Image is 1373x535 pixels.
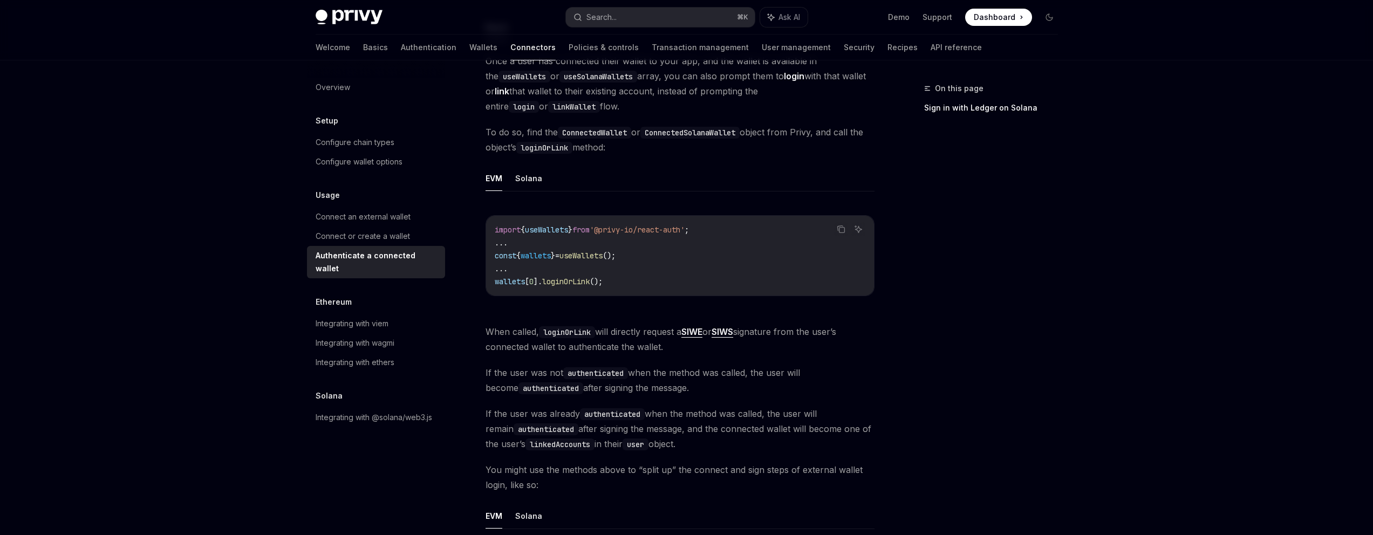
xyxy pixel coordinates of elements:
a: Integrating with ethers [307,353,445,372]
code: linkWallet [548,101,600,113]
span: { [516,251,521,260]
a: Sign in with Ledger on Solana [924,99,1067,116]
span: } [568,225,572,235]
div: Integrating with wagmi [316,337,394,349]
a: Integrating with @solana/web3.js [307,408,445,427]
div: Overview [316,81,350,94]
span: wallets [495,277,525,286]
span: (); [590,277,603,286]
strong: login [784,71,804,81]
button: Solana [515,166,542,191]
a: SIWS [712,326,733,338]
h5: Solana [316,389,343,402]
a: Security [844,35,875,60]
a: Integrating with viem [307,314,445,333]
div: Configure chain types [316,136,394,149]
code: useSolanaWallets [559,71,637,83]
span: '@privy-io/react-auth' [590,225,685,235]
a: Configure wallet options [307,152,445,172]
h5: Ethereum [316,296,352,308]
span: [ [525,277,529,286]
span: } [551,251,555,260]
a: Basics [363,35,388,60]
span: from [572,225,590,235]
a: Demo [888,12,910,23]
span: useWallets [559,251,603,260]
a: Recipes [887,35,918,60]
code: authenticated [518,382,583,394]
span: useWallets [525,225,568,235]
button: Ask AI [851,222,865,236]
span: { [521,225,525,235]
code: loginOrLink [516,142,572,154]
a: Support [923,12,952,23]
a: Configure chain types [307,133,445,152]
span: wallets [521,251,551,260]
span: When called, will directly request a or signature from the user’s connected wallet to authenticat... [486,324,875,354]
code: ConnectedSolanaWallet [640,127,740,139]
button: EVM [486,166,502,191]
code: user [623,438,648,450]
code: authenticated [580,408,645,420]
a: Dashboard [965,9,1032,26]
code: authenticated [514,423,578,435]
button: Solana [515,503,542,529]
button: Copy the contents from the code block [834,222,848,236]
span: loginOrLink [542,277,590,286]
a: Connectors [510,35,556,60]
span: (); [603,251,616,260]
img: dark logo [316,10,382,25]
span: import [495,225,521,235]
a: Authenticate a connected wallet [307,246,445,278]
h5: Setup [316,114,338,127]
a: Connect an external wallet [307,207,445,227]
a: Connect or create a wallet [307,227,445,246]
code: authenticated [563,367,628,379]
div: Integrating with viem [316,317,388,330]
div: Configure wallet options [316,155,402,168]
code: linkedAccounts [525,438,595,450]
div: Authenticate a connected wallet [316,249,439,275]
span: You might use the methods above to “split up” the connect and sign steps of external wallet login... [486,462,875,492]
code: login [509,101,539,113]
div: Integrating with ethers [316,356,394,369]
span: Ask AI [778,12,800,23]
a: Welcome [316,35,350,60]
div: Integrating with @solana/web3.js [316,411,432,424]
span: const [495,251,516,260]
a: API reference [931,35,982,60]
a: Authentication [401,35,456,60]
code: loginOrLink [539,326,595,338]
span: Once a user has connected their wallet to your app, and the wallet is available in the or array, ... [486,53,875,114]
button: Toggle dark mode [1041,9,1058,26]
a: Integrating with wagmi [307,333,445,353]
code: ConnectedWallet [558,127,631,139]
span: To do so, find the or object from Privy, and call the object’s method: [486,125,875,155]
span: ]. [534,277,542,286]
button: EVM [486,503,502,529]
a: Policies & controls [569,35,639,60]
span: ; [685,225,689,235]
button: Ask AI [760,8,808,27]
span: ⌘ K [737,13,748,22]
a: Wallets [469,35,497,60]
code: useWallets [498,71,550,83]
span: Dashboard [974,12,1015,23]
span: If the user was not when the method was called, the user will become after signing the message. [486,365,875,395]
span: On this page [935,82,983,95]
span: = [555,251,559,260]
h5: Usage [316,189,340,202]
div: Connect an external wallet [316,210,411,223]
div: Search... [586,11,617,24]
button: Search...⌘K [566,8,755,27]
span: If the user was already when the method was called, the user will remain after signing the messag... [486,406,875,451]
strong: link [495,86,509,97]
span: ... [495,264,508,273]
a: User management [762,35,831,60]
span: 0 [529,277,534,286]
div: Connect or create a wallet [316,230,410,243]
span: ... [495,238,508,248]
a: Overview [307,78,445,97]
a: SIWE [681,326,702,338]
a: Transaction management [652,35,749,60]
